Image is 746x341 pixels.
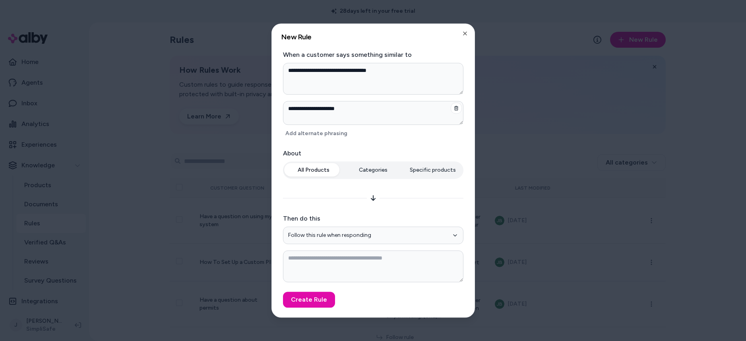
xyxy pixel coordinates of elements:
label: About [283,149,463,158]
label: Then do this [283,214,463,223]
button: Specific products [404,163,462,177]
button: Categories [344,163,402,177]
button: Add alternate phrasing [283,128,350,139]
button: Create Rule [283,292,335,308]
label: When a customer says something similar to [283,50,463,60]
button: All Products [285,163,343,177]
h2: New Rule [281,33,465,41]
